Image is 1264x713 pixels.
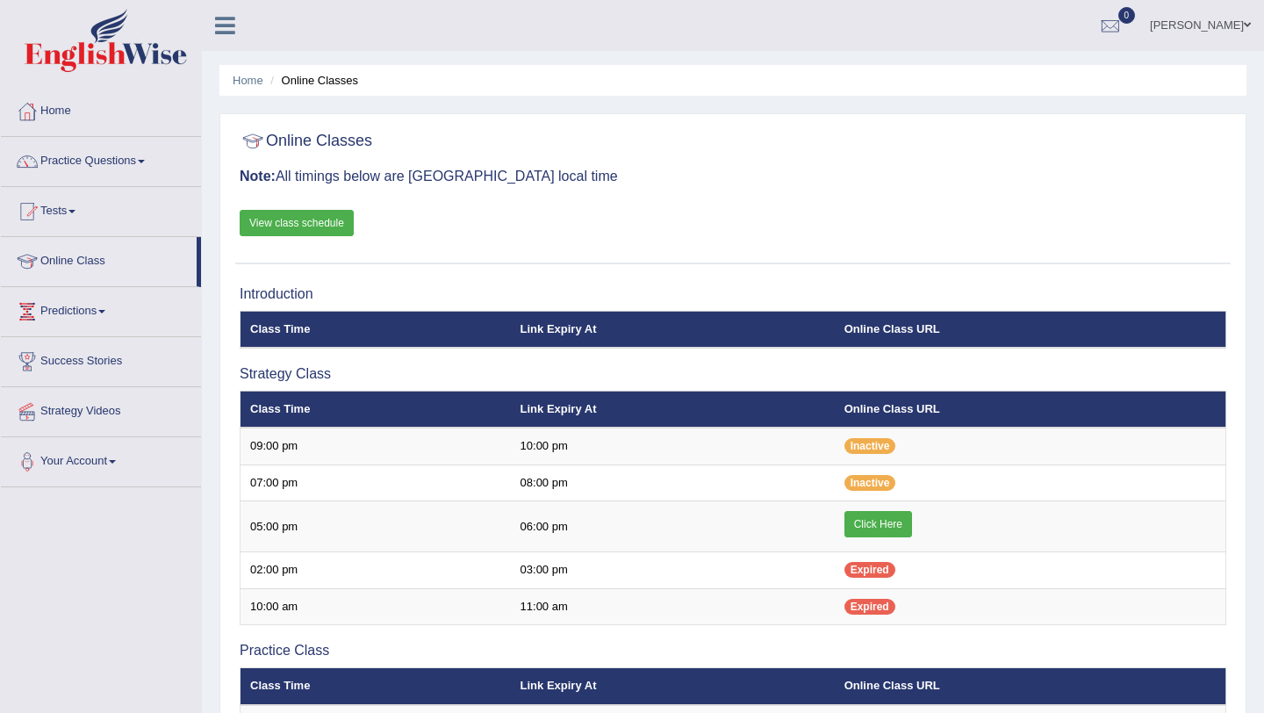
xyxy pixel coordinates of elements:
[1118,7,1136,24] span: 0
[844,599,895,615] span: Expired
[241,552,511,589] td: 02:00 pm
[1,287,201,331] a: Predictions
[240,210,354,236] a: View class schedule
[511,588,835,625] td: 11:00 am
[844,562,895,578] span: Expired
[233,74,263,87] a: Home
[1,137,201,181] a: Practice Questions
[241,311,511,348] th: Class Time
[241,391,511,428] th: Class Time
[844,511,912,537] a: Click Here
[241,668,511,705] th: Class Time
[1,87,201,131] a: Home
[511,391,835,428] th: Link Expiry At
[241,588,511,625] td: 10:00 am
[844,475,896,491] span: Inactive
[835,391,1226,428] th: Online Class URL
[835,311,1226,348] th: Online Class URL
[844,438,896,454] span: Inactive
[240,169,1226,184] h3: All timings below are [GEOGRAPHIC_DATA] local time
[240,128,372,155] h2: Online Classes
[1,437,201,481] a: Your Account
[266,72,358,89] li: Online Classes
[240,643,1226,659] h3: Practice Class
[1,237,197,281] a: Online Class
[511,428,835,465] td: 10:00 pm
[835,668,1226,705] th: Online Class URL
[511,501,835,552] td: 06:00 pm
[511,552,835,589] td: 03:00 pm
[1,387,201,431] a: Strategy Videos
[240,286,1226,302] h3: Introduction
[511,465,835,501] td: 08:00 pm
[241,501,511,552] td: 05:00 pm
[240,169,276,184] b: Note:
[511,311,835,348] th: Link Expiry At
[1,337,201,381] a: Success Stories
[241,428,511,465] td: 09:00 pm
[241,465,511,501] td: 07:00 pm
[511,668,835,705] th: Link Expiry At
[240,366,1226,382] h3: Strategy Class
[1,187,201,231] a: Tests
